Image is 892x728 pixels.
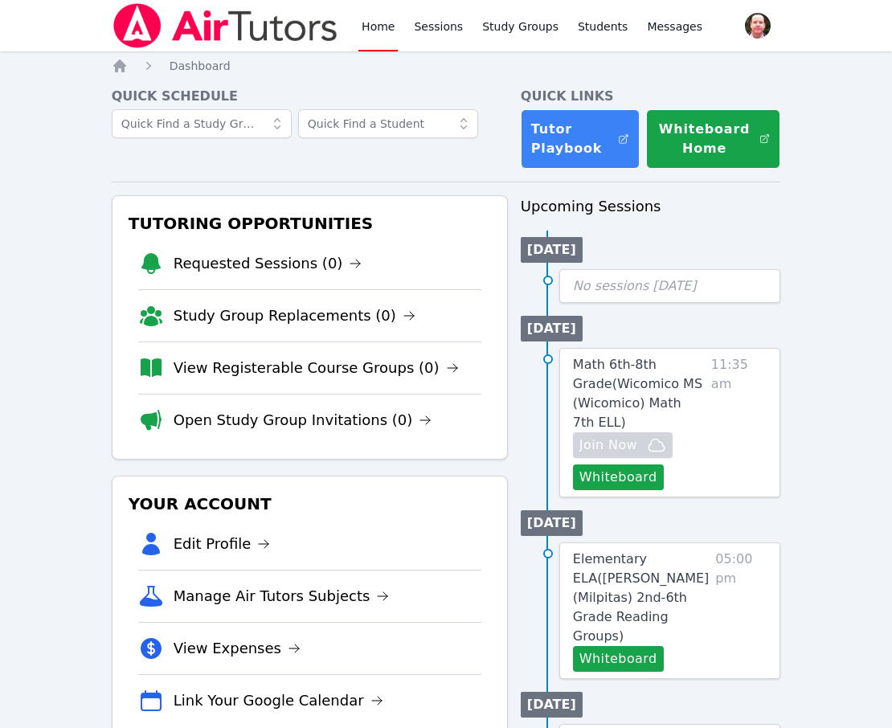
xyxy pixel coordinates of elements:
a: Requested Sessions (0) [174,252,362,275]
a: View Expenses [174,637,301,660]
button: Join Now [573,432,673,458]
a: View Registerable Course Groups (0) [174,357,459,379]
a: Dashboard [170,58,231,74]
button: Whiteboard [573,646,664,672]
a: Edit Profile [174,533,271,555]
a: Manage Air Tutors Subjects [174,585,390,607]
input: Quick Find a Student [298,109,478,138]
h4: Quick Links [521,87,780,106]
button: Whiteboard [573,464,664,490]
h3: Your Account [125,489,494,518]
span: Dashboard [170,59,231,72]
a: Math 6th-8th Grade(Wicomico MS (Wicomico) Math 7th ELL) [573,355,705,432]
h3: Upcoming Sessions [521,195,780,218]
span: Join Now [579,436,637,455]
li: [DATE] [521,510,583,536]
a: Link Your Google Calendar [174,689,383,712]
li: [DATE] [521,692,583,718]
span: Elementary ELA ( [PERSON_NAME] (Milpitas) 2nd-6th Grade Reading Groups ) [573,551,710,644]
img: Air Tutors [112,3,339,48]
nav: Breadcrumb [112,58,781,74]
li: [DATE] [521,237,583,263]
a: Elementary ELA([PERSON_NAME] (Milpitas) 2nd-6th Grade Reading Groups) [573,550,709,646]
a: Study Group Replacements (0) [174,305,415,327]
span: Math 6th-8th Grade ( Wicomico MS (Wicomico) Math 7th ELL ) [573,357,702,430]
a: Open Study Group Invitations (0) [174,409,432,431]
span: No sessions [DATE] [573,278,697,293]
li: [DATE] [521,316,583,342]
input: Quick Find a Study Group [112,109,292,138]
button: Whiteboard Home [646,109,781,169]
h3: Tutoring Opportunities [125,209,494,238]
span: Messages [647,18,702,35]
h4: Quick Schedule [112,87,508,106]
a: Tutor Playbook [521,109,640,169]
span: 11:35 am [711,355,767,490]
span: 05:00 pm [715,550,767,672]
